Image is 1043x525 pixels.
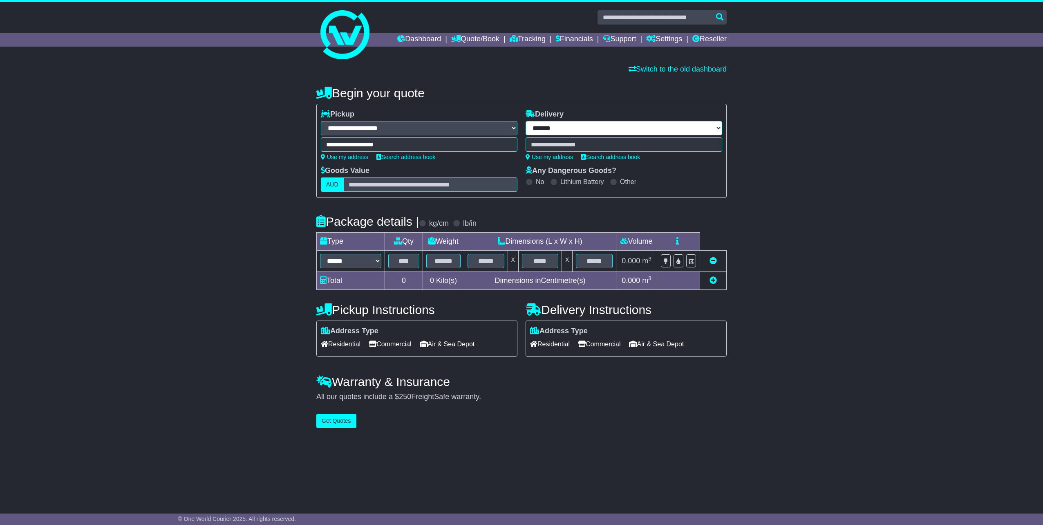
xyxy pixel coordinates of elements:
label: kg/cm [429,219,449,228]
a: Quote/Book [451,33,499,47]
td: Kilo(s) [423,272,464,290]
a: Support [603,33,636,47]
td: Total [317,272,385,290]
a: Dashboard [397,33,441,47]
span: Commercial [369,338,411,350]
span: 0.000 [622,276,640,285]
span: Air & Sea Depot [420,338,475,350]
h4: Begin your quote [316,86,727,100]
td: Weight [423,233,464,251]
span: 0 [430,276,434,285]
a: Settings [646,33,682,47]
a: Reseller [692,33,727,47]
label: Delivery [526,110,564,119]
a: Use my address [321,154,368,160]
span: 0.000 [622,257,640,265]
h4: Pickup Instructions [316,303,517,316]
label: Address Type [321,327,378,336]
td: Volume [616,233,657,251]
span: Residential [321,338,360,350]
button: Get Quotes [316,414,356,428]
sup: 3 [648,275,651,281]
label: AUD [321,177,344,192]
span: © One World Courier 2025. All rights reserved. [178,516,296,522]
label: Goods Value [321,166,369,175]
span: Commercial [578,338,620,350]
label: Lithium Battery [560,178,604,186]
td: Type [317,233,385,251]
sup: 3 [648,256,651,262]
label: Other [620,178,636,186]
label: Address Type [530,327,588,336]
h4: Delivery Instructions [526,303,727,316]
td: 0 [385,272,423,290]
a: Add new item [710,276,717,285]
span: Air & Sea Depot [629,338,684,350]
a: Use my address [526,154,573,160]
div: All our quotes include a $ FreightSafe warranty. [316,393,727,402]
a: Switch to the old dashboard [629,65,727,73]
h4: Warranty & Insurance [316,375,727,388]
span: m [642,257,651,265]
td: Dimensions (L x W x H) [464,233,616,251]
td: x [562,251,573,272]
span: Residential [530,338,570,350]
label: lb/in [463,219,477,228]
h4: Package details | [316,215,419,228]
label: Any Dangerous Goods? [526,166,616,175]
span: 250 [399,393,411,401]
a: Tracking [510,33,546,47]
a: Remove this item [710,257,717,265]
label: No [536,178,544,186]
a: Search address book [581,154,640,160]
a: Search address book [376,154,435,160]
span: m [642,276,651,285]
td: Qty [385,233,423,251]
td: Dimensions in Centimetre(s) [464,272,616,290]
label: Pickup [321,110,354,119]
td: x [508,251,518,272]
a: Financials [556,33,593,47]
